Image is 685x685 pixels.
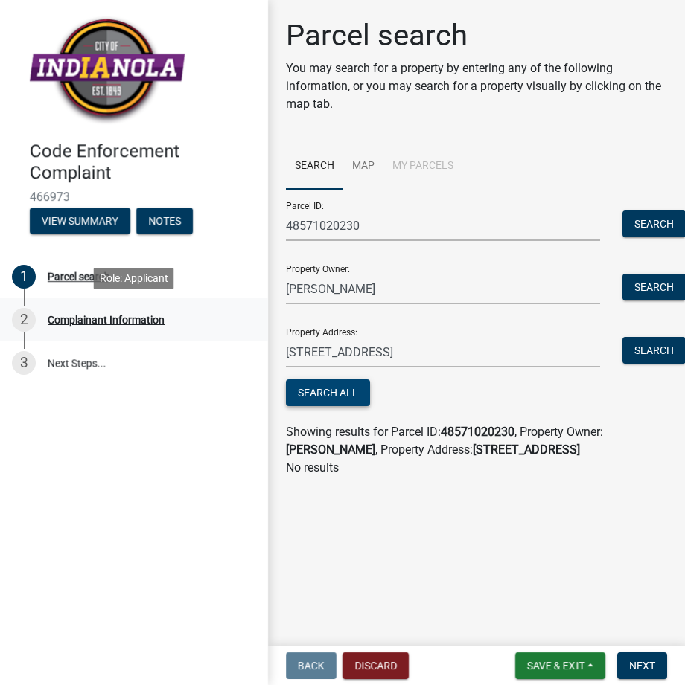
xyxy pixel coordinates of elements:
[473,443,580,457] strong: [STREET_ADDRESS]
[94,268,174,289] div: Role: Applicant
[12,308,36,332] div: 2
[12,265,36,289] div: 1
[286,652,337,679] button: Back
[286,143,343,190] a: Search
[30,208,130,234] button: View Summary
[342,652,409,679] button: Discard
[30,141,256,184] h4: Code Enforcement Complaint
[629,660,655,672] span: Next
[441,425,514,439] strong: 48571020230
[48,271,110,282] div: Parcel search
[515,652,605,679] button: Save & Exit
[286,443,375,457] strong: [PERSON_NAME]
[298,660,325,672] span: Back
[12,351,36,375] div: 3
[286,379,370,406] button: Search All
[286,459,667,477] p: No results
[286,18,667,54] h1: Parcel search
[48,315,165,325] div: Complainant Information
[617,652,667,679] button: Next
[136,208,193,234] button: Notes
[30,216,130,228] wm-modal-confirm: Summary
[286,60,667,113] p: You may search for a property by entering any of the following information, or you may search for...
[343,143,383,190] a: Map
[136,216,193,228] wm-modal-confirm: Notes
[286,423,667,459] div: Showing results for Parcel ID: , Property Owner: , Property Address:
[30,16,185,125] img: City of Indianola, Iowa
[30,190,238,204] span: 466973
[527,660,584,672] span: Save & Exit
